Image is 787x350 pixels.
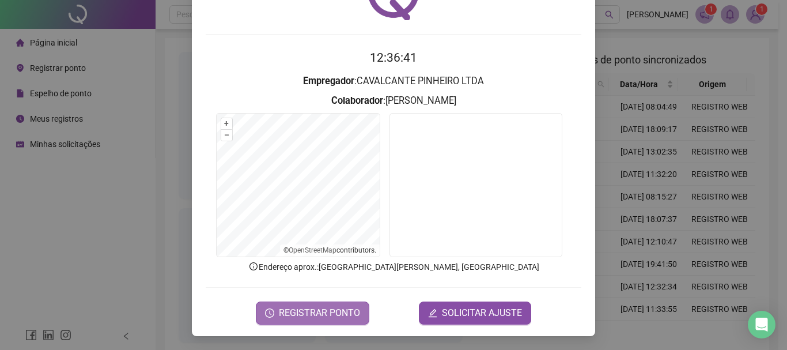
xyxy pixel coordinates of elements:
strong: Colaborador [331,95,383,106]
span: clock-circle [265,308,274,318]
button: REGISTRAR PONTO [256,302,369,325]
button: – [221,130,232,141]
button: + [221,118,232,129]
button: editSOLICITAR AJUSTE [419,302,531,325]
span: SOLICITAR AJUSTE [442,306,522,320]
a: OpenStreetMap [289,246,336,254]
time: 12:36:41 [370,51,417,65]
div: Open Intercom Messenger [748,311,775,338]
span: info-circle [248,261,259,272]
span: REGISTRAR PONTO [279,306,360,320]
strong: Empregador [303,76,354,86]
p: Endereço aprox. : [GEOGRAPHIC_DATA][PERSON_NAME], [GEOGRAPHIC_DATA] [206,261,581,273]
h3: : CAVALCANTE PINHEIRO LTDA [206,74,581,89]
span: edit [428,308,437,318]
h3: : [PERSON_NAME] [206,93,581,108]
li: © contributors. [283,246,376,254]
